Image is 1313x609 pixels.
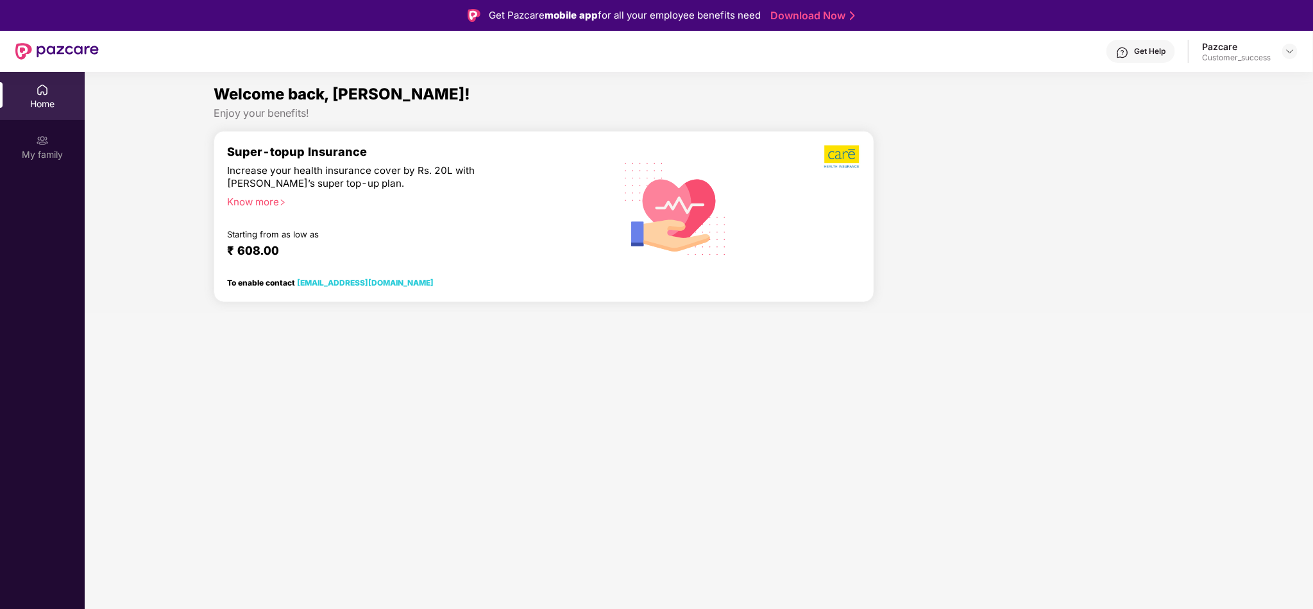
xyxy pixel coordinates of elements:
[214,107,1184,120] div: Enjoy your benefits!
[297,278,434,287] a: [EMAIL_ADDRESS][DOMAIN_NAME]
[227,164,541,190] div: Increase your health insurance cover by Rs. 20L with [PERSON_NAME]’s super top-up plan.
[468,9,480,22] img: Logo
[214,85,470,103] span: Welcome back, [PERSON_NAME]!
[771,9,851,22] a: Download Now
[1116,46,1129,59] img: svg+xml;base64,PHN2ZyBpZD0iSGVscC0zMngzMiIgeG1sbnM9Imh0dHA6Ly93d3cudzMub3JnLzIwMDAvc3ZnIiB3aWR0aD...
[850,9,855,22] img: Stroke
[489,8,761,23] div: Get Pazcare for all your employee benefits need
[1134,46,1165,56] div: Get Help
[227,278,434,287] div: To enable contact
[545,9,598,21] strong: mobile app
[227,243,584,259] div: ₹ 608.00
[279,199,286,206] span: right
[227,229,542,238] div: Starting from as low as
[614,146,737,270] img: svg+xml;base64,PHN2ZyB4bWxucz0iaHR0cDovL3d3dy53My5vcmcvMjAwMC9zdmciIHhtbG5zOnhsaW5rPSJodHRwOi8vd3...
[824,144,861,169] img: b5dec4f62d2307b9de63beb79f102df3.png
[15,43,99,60] img: New Pazcare Logo
[36,134,49,147] img: svg+xml;base64,PHN2ZyB3aWR0aD0iMjAiIGhlaWdodD0iMjAiIHZpZXdCb3g9IjAgMCAyMCAyMCIgZmlsbD0ibm9uZSIgeG...
[227,144,597,159] div: Super-topup Insurance
[36,83,49,96] img: svg+xml;base64,PHN2ZyBpZD0iSG9tZSIgeG1sbnM9Imh0dHA6Ly93d3cudzMub3JnLzIwMDAvc3ZnIiB3aWR0aD0iMjAiIG...
[1285,46,1295,56] img: svg+xml;base64,PHN2ZyBpZD0iRHJvcGRvd24tMzJ4MzIiIHhtbG5zPSJodHRwOi8vd3d3LnczLm9yZy8yMDAwL3N2ZyIgd2...
[1202,40,1271,53] div: Pazcare
[227,196,589,205] div: Know more
[1202,53,1271,63] div: Customer_success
